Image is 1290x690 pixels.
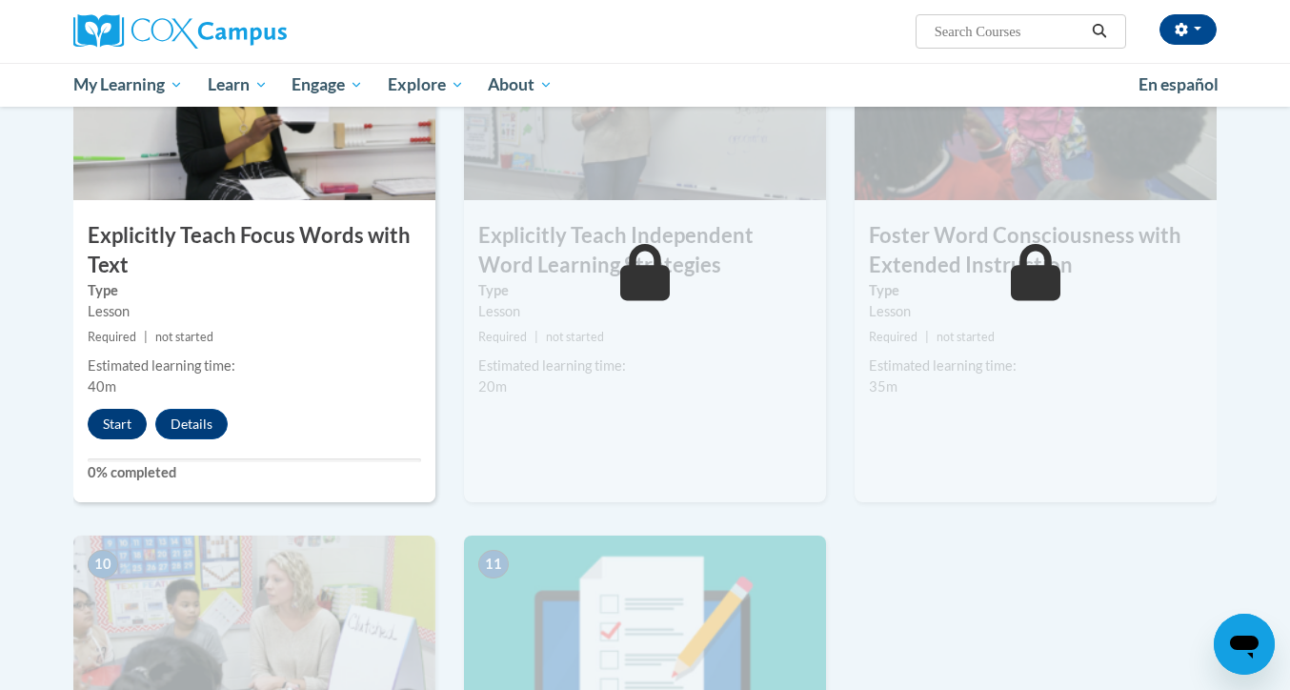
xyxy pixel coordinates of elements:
span: 40m [88,378,116,395]
span: 20m [478,378,507,395]
span: En español [1139,74,1219,94]
label: Type [478,280,812,301]
a: En español [1126,65,1231,105]
div: Estimated learning time: [88,355,421,376]
iframe: Button to launch messaging window [1214,614,1275,675]
span: Required [88,330,136,344]
span: | [144,330,148,344]
div: Lesson [88,301,421,322]
div: Estimated learning time: [869,355,1202,376]
h3: Explicitly Teach Focus Words with Text [73,221,435,280]
span: Explore [388,73,464,96]
a: About [476,63,566,107]
span: 10 [88,550,118,578]
span: My Learning [73,73,183,96]
span: Required [478,330,527,344]
h3: Foster Word Consciousness with Extended Instruction [855,221,1217,280]
a: Learn [195,63,280,107]
span: Engage [292,73,363,96]
span: Learn [208,73,268,96]
span: About [488,73,553,96]
span: | [925,330,929,344]
span: | [534,330,538,344]
div: Lesson [869,301,1202,322]
span: Required [869,330,917,344]
span: not started [937,330,995,344]
button: Start [88,409,147,439]
button: Search [1085,20,1114,43]
span: not started [546,330,604,344]
a: Cox Campus [73,14,435,49]
label: Type [88,280,421,301]
img: Cox Campus [73,14,287,49]
label: Type [869,280,1202,301]
label: 0% completed [88,462,421,483]
input: Search Courses [933,20,1085,43]
div: Lesson [478,301,812,322]
button: Details [155,409,228,439]
h3: Explicitly Teach Independent Word Learning Strategies [464,221,826,280]
a: Explore [375,63,476,107]
span: 11 [478,550,509,578]
div: Estimated learning time: [478,355,812,376]
a: My Learning [61,63,195,107]
span: not started [155,330,213,344]
span: 35m [869,378,897,395]
a: Engage [279,63,375,107]
button: Account Settings [1159,14,1217,45]
div: Main menu [45,63,1245,107]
